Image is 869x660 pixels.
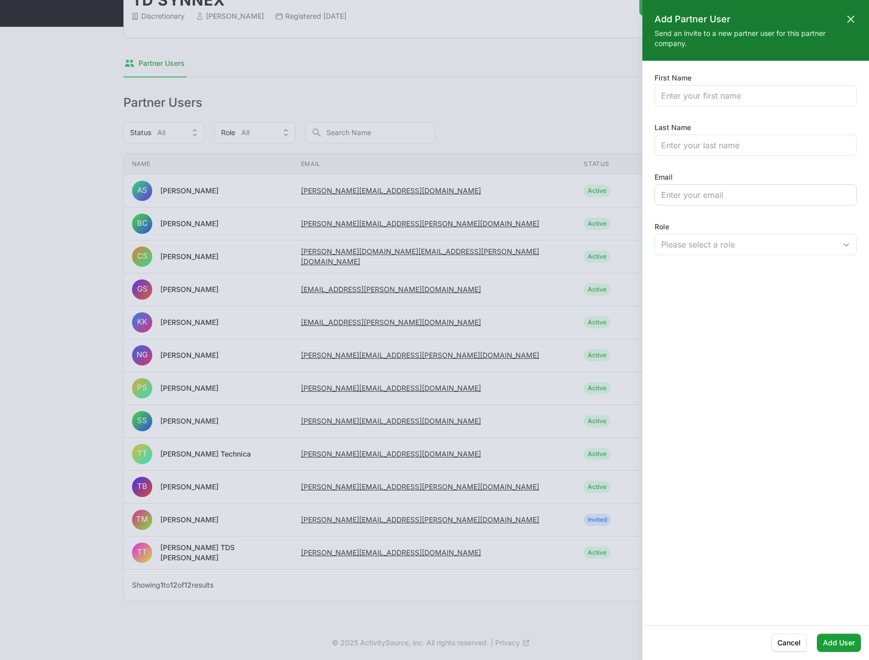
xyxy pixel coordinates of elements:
[655,234,856,255] button: Please select a role
[661,238,836,251] div: Please select a role
[655,222,857,232] label: Role
[661,189,850,201] input: Enter your email
[817,634,861,652] button: Add User
[655,28,857,49] p: Send an invite to a new partner user for this partner company.
[655,12,730,26] h2: Add Partner User
[823,637,855,649] span: Add User
[771,634,807,652] button: Cancel
[655,122,691,133] label: Last Name
[661,90,850,102] input: Enter your first name
[661,139,850,151] input: Enter your last name
[655,73,691,83] label: First Name
[777,637,801,649] span: Cancel
[655,172,673,182] label: Email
